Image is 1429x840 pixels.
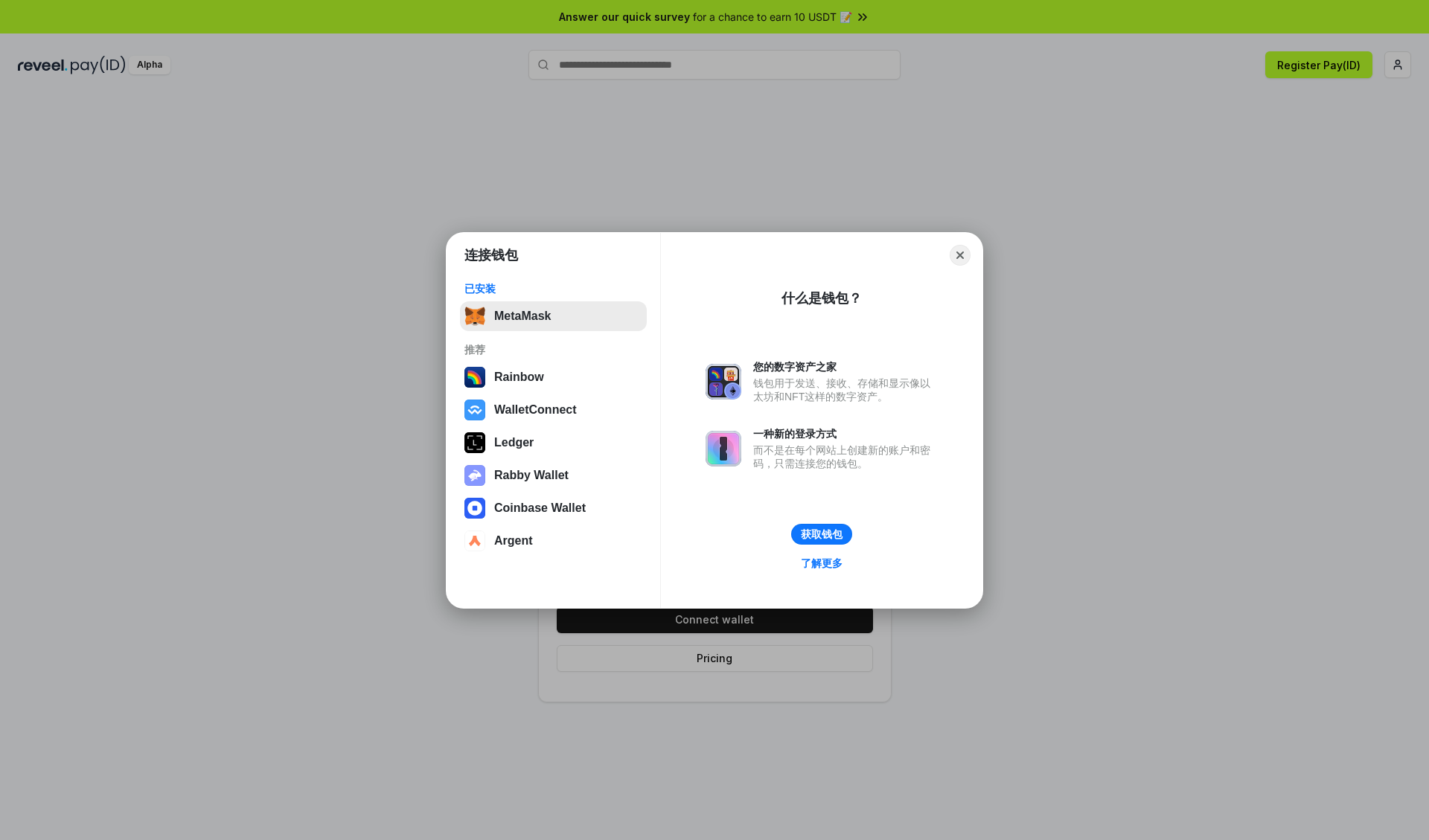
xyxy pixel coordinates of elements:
[460,428,647,458] button: Ledger
[753,427,938,440] div: 一种新的登录方式
[494,469,569,482] div: Rabby Wallet
[791,524,852,545] button: 获取钱包
[464,282,642,295] div: 已安装
[464,465,485,486] img: svg+xml,%3Csvg%20xmlns%3D%22http%3A%2F%2Fwww.w3.org%2F2000%2Fsvg%22%20fill%3D%22none%22%20viewBox...
[950,245,971,266] button: Close
[460,461,647,490] button: Rabby Wallet
[460,362,647,392] button: Rainbow
[494,436,534,449] div: Ledger
[753,360,938,373] div: 您的数字资产之家
[464,432,485,453] img: svg+xml,%3Csvg%20xmlns%3D%22http%3A%2F%2Fwww.w3.org%2F2000%2Fsvg%22%20width%3D%2228%22%20height%3...
[494,371,544,384] div: Rainbow
[753,443,938,470] div: 而不是在每个网站上创建新的账户和密码，只需连接您的钱包。
[464,498,485,519] img: svg+xml,%3Csvg%20width%3D%2228%22%20height%3D%2228%22%20viewBox%3D%220%200%2028%2028%22%20fill%3D...
[706,431,741,467] img: svg+xml,%3Csvg%20xmlns%3D%22http%3A%2F%2Fwww.w3.org%2F2000%2Fsvg%22%20fill%3D%22none%22%20viewBox...
[494,403,577,417] div: WalletConnect
[464,530,485,551] img: svg+xml,%3Csvg%20width%3D%2228%22%20height%3D%2228%22%20viewBox%3D%220%200%2028%2028%22%20fill%3D...
[460,526,647,556] button: Argent
[753,376,938,403] div: 钱包用于发送、接收、存储和显示像以太坊和NFT这样的数字资产。
[792,554,851,573] a: 了解更多
[494,310,551,323] div: MetaMask
[464,306,485,327] img: svg+xml,%3Csvg%20fill%3D%22none%22%20height%3D%2233%22%20viewBox%3D%220%200%2035%2033%22%20width%...
[801,528,843,541] div: 获取钱包
[460,493,647,523] button: Coinbase Wallet
[464,343,642,356] div: 推荐
[781,289,862,307] div: 什么是钱包？
[494,501,586,515] div: Coinbase Wallet
[494,534,533,548] div: Argent
[706,364,741,400] img: svg+xml,%3Csvg%20xmlns%3D%22http%3A%2F%2Fwww.w3.org%2F2000%2Fsvg%22%20fill%3D%22none%22%20viewBox...
[464,367,485,388] img: svg+xml,%3Csvg%20width%3D%22120%22%20height%3D%22120%22%20viewBox%3D%220%200%20120%20120%22%20fil...
[464,400,485,420] img: svg+xml,%3Csvg%20width%3D%2228%22%20height%3D%2228%22%20viewBox%3D%220%200%2028%2028%22%20fill%3D...
[460,301,647,331] button: MetaMask
[801,557,843,570] div: 了解更多
[464,246,518,264] h1: 连接钱包
[460,395,647,425] button: WalletConnect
